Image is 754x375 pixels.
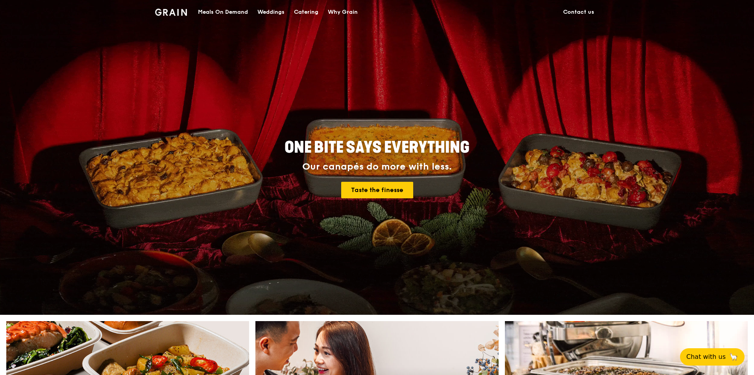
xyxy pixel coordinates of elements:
div: Catering [294,0,318,24]
a: Taste the finesse [341,182,413,198]
div: Why Grain [328,0,358,24]
a: Catering [289,0,323,24]
div: Our canapés do more with less. [235,161,519,172]
span: 🦙 [729,352,738,362]
button: Chat with us🦙 [680,348,745,366]
div: Weddings [257,0,285,24]
span: ONE BITE SAYS EVERYTHING [285,138,469,157]
div: Meals On Demand [198,0,248,24]
a: Contact us [558,0,599,24]
a: Weddings [253,0,289,24]
span: Chat with us [686,352,726,362]
img: Grain [155,9,187,16]
a: Why Grain [323,0,362,24]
